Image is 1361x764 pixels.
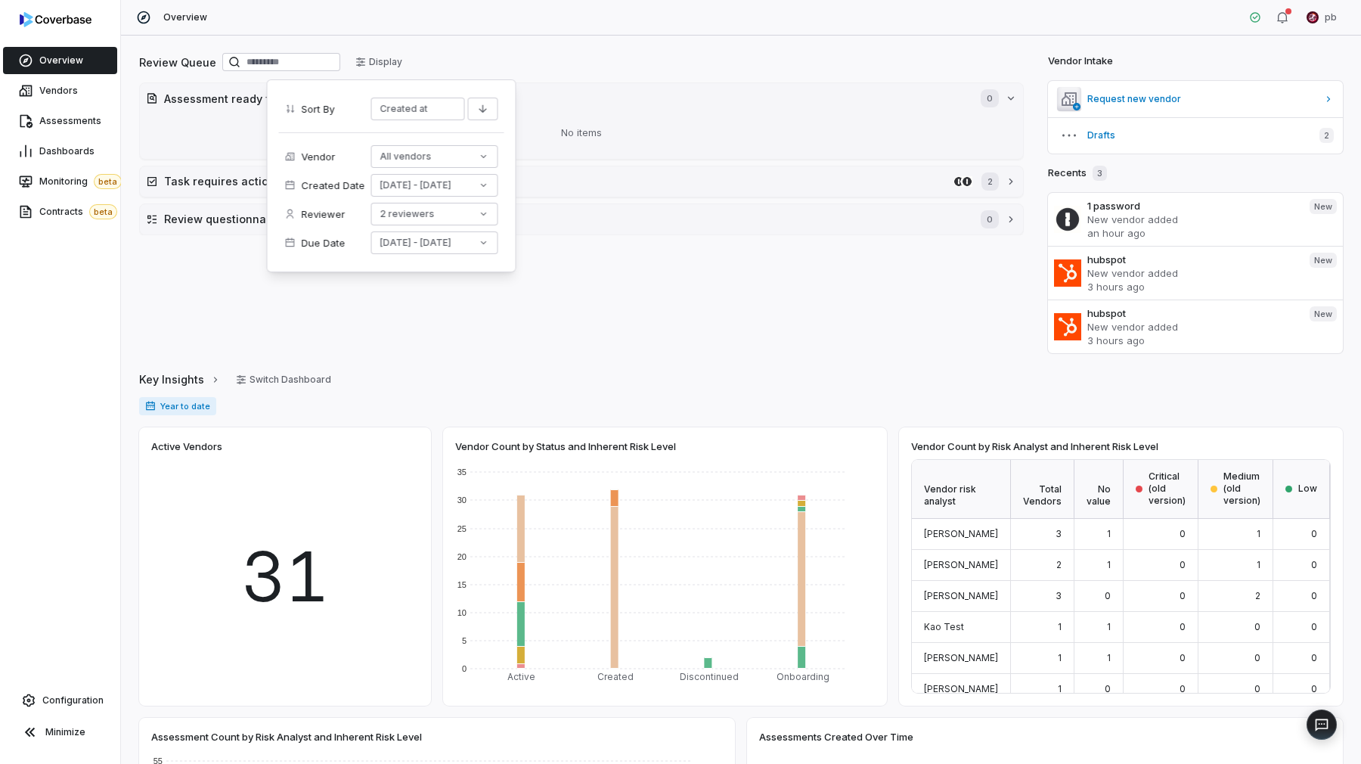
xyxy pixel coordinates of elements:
[1056,590,1062,601] span: 3
[3,47,117,74] a: Overview
[39,204,117,219] span: Contracts
[39,115,101,127] span: Assessments
[1087,93,1317,105] span: Request new vendor
[1058,621,1062,632] span: 1
[457,524,467,533] text: 25
[1254,683,1260,694] span: 0
[1310,306,1337,321] span: New
[1223,471,1260,507] span: Medium (old version)
[1087,266,1297,280] p: New vendor added
[457,495,467,505] text: 30
[139,371,204,387] span: Key Insights
[1074,460,1124,519] div: No value
[981,210,999,228] span: 0
[1319,128,1334,143] span: 2
[3,198,117,225] a: Contractsbeta
[1254,621,1260,632] span: 0
[302,207,365,221] span: Reviewer
[477,103,489,115] svg: Descending
[1311,683,1317,694] span: 0
[1087,334,1297,347] p: 3 hours ago
[1048,81,1343,117] a: Request new vendor
[1048,54,1113,69] h2: Vendor Intake
[912,460,1011,519] div: Vendor risk analyst
[151,730,422,744] span: Assessment Count by Risk Analyst and Inherent Risk Level
[39,85,78,97] span: Vendors
[1087,253,1297,266] h3: hubspot
[1254,652,1260,663] span: 0
[924,590,998,601] span: [PERSON_NAME]
[39,54,83,67] span: Overview
[1056,559,1062,570] span: 2
[89,204,117,219] span: beta
[1105,590,1111,601] span: 0
[145,401,156,412] svg: Date range for report
[1310,199,1337,214] span: New
[135,364,225,396] button: Key Insights
[1311,621,1317,632] span: 0
[1048,166,1107,181] h2: Recents
[39,174,122,189] span: Monitoring
[1093,166,1107,181] span: 3
[371,145,498,168] button: All vendors
[1180,528,1186,539] span: 0
[3,168,117,195] a: Monitoringbeta
[1048,193,1343,246] a: 1 passwordNew vendor addedan hour agoNew
[1107,652,1111,663] span: 1
[151,439,222,453] span: Active Vendors
[924,621,964,632] span: Kao Test
[1107,528,1111,539] span: 1
[164,173,947,189] h2: Task requires action
[1011,460,1074,519] div: Total Vendors
[163,11,207,23] span: Overview
[94,174,122,189] span: beta
[759,730,913,744] span: Assessments Created Over Time
[1087,306,1297,320] h3: hubspot
[42,694,104,707] span: Configuration
[1298,483,1317,495] span: Low
[1257,528,1260,539] span: 1
[1180,652,1186,663] span: 0
[1325,11,1337,23] span: pb
[3,77,117,104] a: Vendors
[227,368,340,391] button: Switch Dashboard
[1087,280,1297,293] p: 3 hours ago
[1310,253,1337,268] span: New
[1180,559,1186,570] span: 0
[911,439,1158,453] span: Vendor Count by Risk Analyst and Inherent Risk Level
[1311,590,1317,601] span: 0
[139,364,221,396] a: Key Insights
[1297,6,1346,29] button: pb undefined avatarpb
[3,107,117,135] a: Assessments
[371,203,498,225] button: 2 reviewers
[1149,471,1186,507] span: Critical (old version)
[1058,652,1062,663] span: 1
[140,83,1023,113] button: Assessment ready for review0
[462,636,467,645] text: 5
[1180,590,1186,601] span: 0
[1107,559,1111,570] span: 1
[924,559,998,570] span: [PERSON_NAME]
[371,174,498,197] button: [DATE] - [DATE]
[146,113,1017,153] div: No items
[462,664,467,673] text: 0
[346,51,411,73] button: Display
[1087,320,1297,334] p: New vendor added
[1180,621,1186,632] span: 0
[1087,213,1297,226] p: New vendor added
[1257,559,1260,570] span: 1
[20,12,91,27] img: logo-D7KZi-bG.svg
[457,608,467,617] text: 10
[164,211,966,227] h2: Review questionnaire submission
[1087,129,1307,141] span: Drafts
[1311,559,1317,570] span: 0
[1048,117,1343,154] button: Drafts2
[1056,528,1062,539] span: 3
[457,467,467,477] text: 35
[39,145,95,157] span: Dashboards
[981,89,999,107] span: 0
[45,726,85,738] span: Minimize
[302,179,365,192] span: Created Date
[241,526,329,628] span: 31
[6,687,114,714] a: Configuration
